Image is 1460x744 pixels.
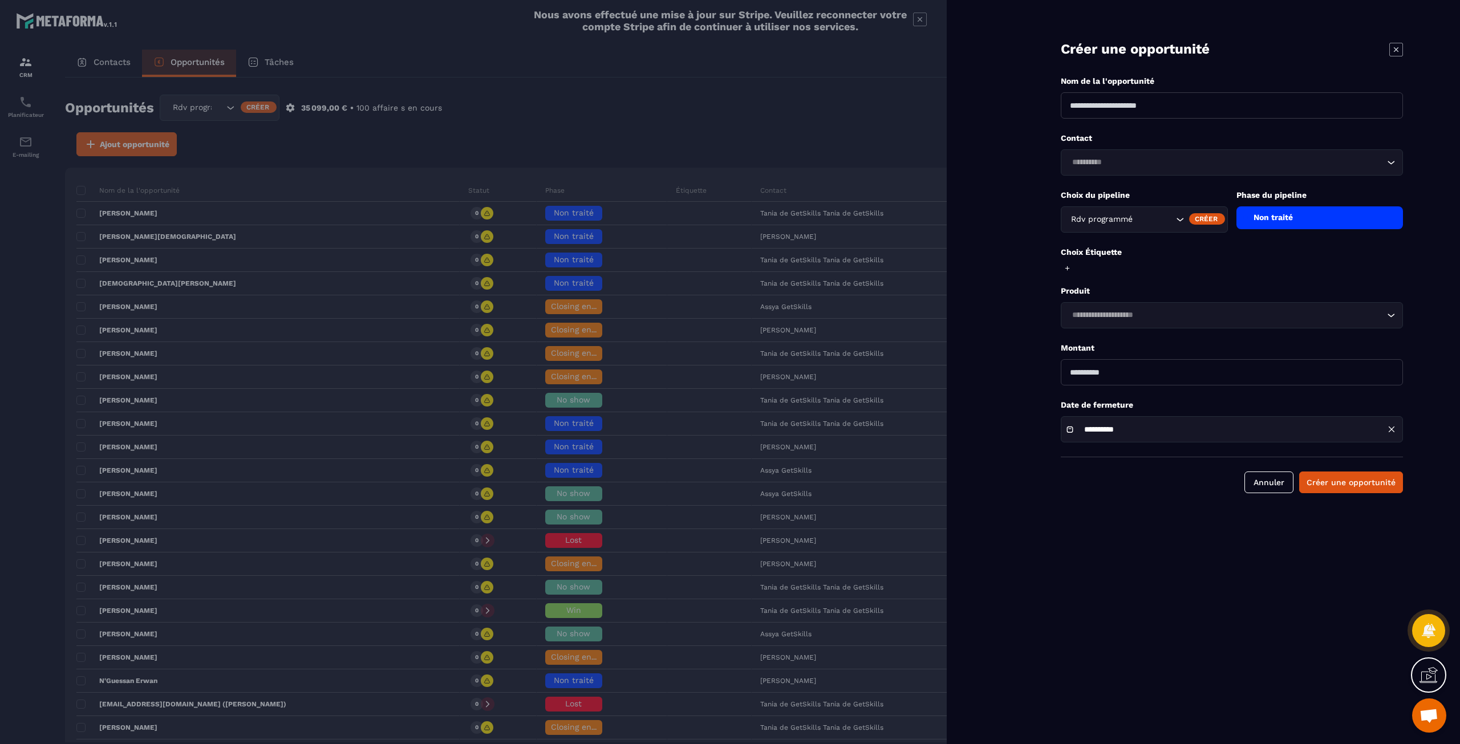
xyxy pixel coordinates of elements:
[1135,213,1173,226] input: Search for option
[1061,302,1403,328] div: Search for option
[1061,133,1403,144] p: Contact
[1061,286,1403,296] p: Produit
[1412,698,1446,733] a: Ouvrir le chat
[1068,309,1384,322] input: Search for option
[1061,76,1403,87] p: Nom de la l'opportunité
[1061,247,1403,258] p: Choix Étiquette
[1061,206,1228,233] div: Search for option
[1061,190,1228,201] p: Choix du pipeline
[1061,400,1403,410] p: Date de fermeture
[1061,343,1403,353] p: Montant
[1236,190,1404,201] p: Phase du pipeline
[1244,471,1293,493] button: Annuler
[1061,149,1403,176] div: Search for option
[1068,156,1384,169] input: Search for option
[1061,40,1210,59] p: Créer une opportunité
[1068,213,1135,226] span: Rdv programmé
[1189,213,1225,225] div: Créer
[1299,471,1403,493] button: Créer une opportunité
